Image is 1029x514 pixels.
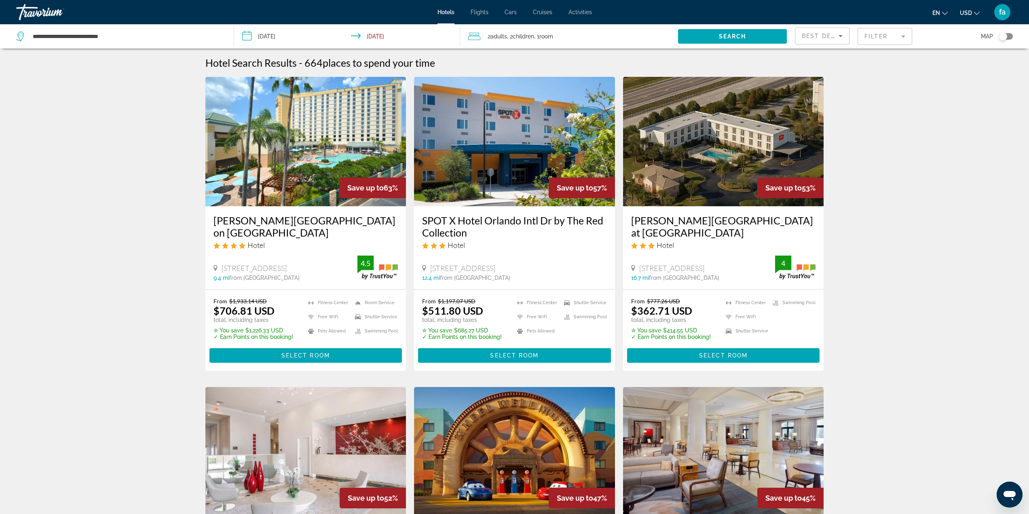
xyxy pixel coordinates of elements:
li: Free WiFi [304,312,351,322]
li: Swimming Pool [351,326,398,336]
span: 2 [488,31,507,42]
li: Fitness Center [304,298,351,308]
li: Shuttle Service [722,326,769,336]
img: Hotel image [414,77,615,206]
span: from [GEOGRAPHIC_DATA] [229,275,300,281]
span: 12.4 mi [422,275,440,281]
span: [STREET_ADDRESS] [430,264,495,273]
span: Hotels [437,9,454,15]
a: Cars [505,9,517,15]
span: Save up to [557,494,593,502]
img: trustyou-badge.svg [357,256,398,279]
del: $1,197.07 USD [438,298,475,305]
span: Save up to [765,184,802,192]
iframe: Button to launch messaging window [997,482,1023,508]
p: total, including taxes [631,317,711,323]
button: Search [678,29,787,44]
ins: $362.71 USD [631,305,692,317]
a: Select Room [627,350,820,359]
span: Children [513,33,534,40]
img: Hotel image [205,77,406,206]
button: Travelers: 2 adults, 2 children [460,24,678,49]
img: trustyou-badge.svg [775,256,816,279]
div: 53% [757,178,824,198]
span: 16.7 mi [631,275,649,281]
a: Select Room [418,350,611,359]
h2: 664 [304,57,435,69]
li: Room Service [351,298,398,308]
a: Select Room [209,350,402,359]
a: Activities [568,9,592,15]
div: 63% [339,178,406,198]
span: Select Room [490,352,539,359]
a: Cruises [533,9,552,15]
a: [PERSON_NAME][GEOGRAPHIC_DATA] on [GEOGRAPHIC_DATA] [213,214,398,239]
span: [STREET_ADDRESS] [639,264,704,273]
del: $777.26 USD [647,298,680,305]
span: 9.4 mi [213,275,229,281]
p: ✓ Earn Points on this booking! [213,334,293,340]
li: Pets Allowed [304,326,351,336]
p: ✓ Earn Points on this booking! [631,334,711,340]
span: Adults [490,33,507,40]
span: Select Room [699,352,748,359]
div: 52% [340,488,406,508]
p: ✓ Earn Points on this booking! [422,334,502,340]
span: Select Room [281,352,330,359]
ins: $511.80 USD [422,305,483,317]
p: total, including taxes [422,317,502,323]
button: Select Room [418,348,611,363]
button: Select Room [627,348,820,363]
span: Save up to [348,494,384,502]
span: Save up to [347,184,384,192]
li: Free WiFi [722,312,769,322]
div: 4 star Hotel [213,241,398,250]
button: Check-in date: Dec 24, 2025 Check-out date: Dec 30, 2025 [234,24,460,49]
button: Change language [932,7,948,19]
span: , 2 [507,31,534,42]
del: $1,933.14 USD [229,298,267,305]
span: From [213,298,227,305]
span: Save up to [557,184,593,192]
button: Filter [858,27,912,45]
li: Free WiFi [513,312,560,322]
button: Toggle map [993,33,1013,40]
h1: Hotel Search Results [205,57,297,69]
span: ✮ You save [213,327,243,334]
span: Hotel [657,241,674,250]
li: Shuttle Service [560,298,607,308]
a: Flights [471,9,488,15]
div: 4.5 [357,258,374,268]
span: Save up to [765,494,802,502]
li: Pets Allowed [513,326,560,336]
span: ✮ You save [631,327,661,334]
span: USD [960,10,972,16]
span: [STREET_ADDRESS] [222,264,287,273]
button: User Menu [992,4,1013,21]
li: Swimming Pool [560,312,607,322]
ins: $706.81 USD [213,305,275,317]
span: Hotel [448,241,465,250]
a: SPOT X Hotel Orlando Intl Dr by The Red Collection [422,214,607,239]
img: Hotel image [623,77,824,206]
span: fa [999,8,1006,16]
button: Select Room [209,348,402,363]
span: - [299,57,302,69]
span: Map [981,31,993,42]
div: 57% [549,178,615,198]
span: Best Deals [802,33,844,39]
div: 4 [775,258,791,268]
h3: [PERSON_NAME][GEOGRAPHIC_DATA] at [GEOGRAPHIC_DATA] [631,214,816,239]
li: Shuttle Service [351,312,398,322]
span: Room [539,33,553,40]
div: 45% [757,488,824,508]
span: ✮ You save [422,327,452,334]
